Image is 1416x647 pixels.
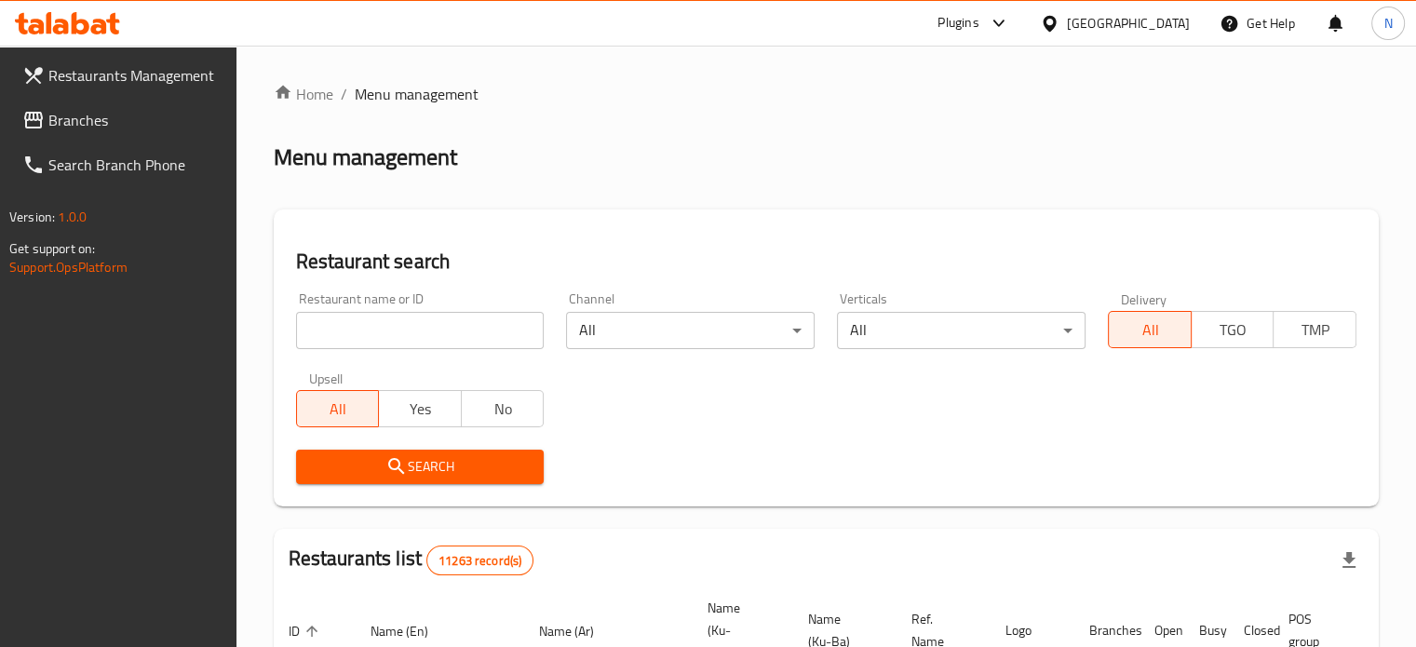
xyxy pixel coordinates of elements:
[1116,317,1184,344] span: All
[7,53,236,98] a: Restaurants Management
[296,390,380,427] button: All
[48,109,222,131] span: Branches
[539,620,618,642] span: Name (Ar)
[296,248,1356,276] h2: Restaurant search
[937,12,978,34] div: Plugins
[371,620,452,642] span: Name (En)
[355,83,479,105] span: Menu management
[426,546,533,575] div: Total records count
[304,396,372,423] span: All
[9,255,128,279] a: Support.OpsPlatform
[1281,317,1349,344] span: TMP
[309,371,344,384] label: Upsell
[58,205,87,229] span: 1.0.0
[1121,292,1167,305] label: Delivery
[1273,311,1356,348] button: TMP
[289,620,324,642] span: ID
[274,83,333,105] a: Home
[7,98,236,142] a: Branches
[9,236,95,261] span: Get support on:
[427,552,533,570] span: 11263 record(s)
[274,142,457,172] h2: Menu management
[566,312,815,349] div: All
[311,455,530,479] span: Search
[274,83,1379,105] nav: breadcrumb
[1108,311,1192,348] button: All
[469,396,537,423] span: No
[386,396,454,423] span: Yes
[1191,311,1274,348] button: TGO
[48,64,222,87] span: Restaurants Management
[1067,13,1190,34] div: [GEOGRAPHIC_DATA]
[1383,13,1392,34] span: N
[48,154,222,176] span: Search Branch Phone
[7,142,236,187] a: Search Branch Phone
[1327,538,1371,583] div: Export file
[341,83,347,105] li: /
[837,312,1086,349] div: All
[296,450,545,484] button: Search
[1199,317,1267,344] span: TGO
[461,390,545,427] button: No
[289,545,534,575] h2: Restaurants list
[296,312,545,349] input: Search for restaurant name or ID..
[378,390,462,427] button: Yes
[9,205,55,229] span: Version:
